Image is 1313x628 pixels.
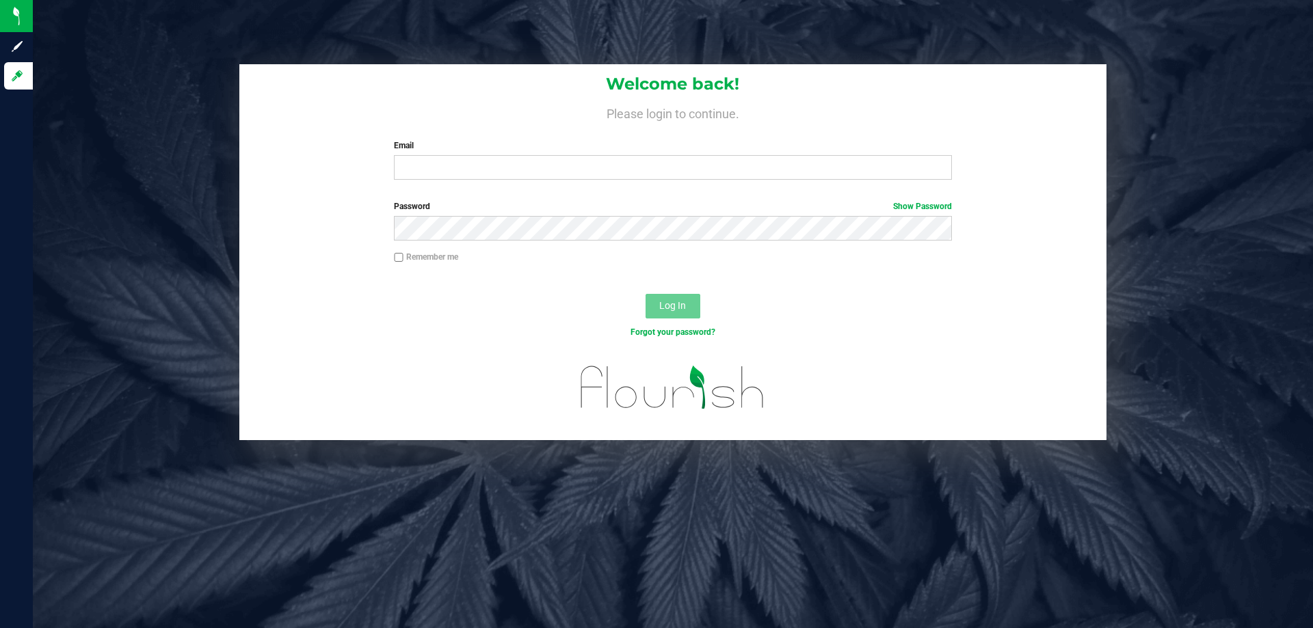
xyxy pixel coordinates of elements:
[10,40,24,53] inline-svg: Sign up
[646,294,700,318] button: Log In
[893,202,952,211] a: Show Password
[239,104,1106,120] h4: Please login to continue.
[394,253,403,262] input: Remember me
[10,69,24,83] inline-svg: Log in
[394,139,951,152] label: Email
[631,327,715,337] a: Forgot your password?
[239,75,1106,93] h1: Welcome back!
[564,353,781,422] img: flourish_logo.svg
[659,300,686,311] span: Log In
[394,251,458,263] label: Remember me
[394,202,430,211] span: Password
